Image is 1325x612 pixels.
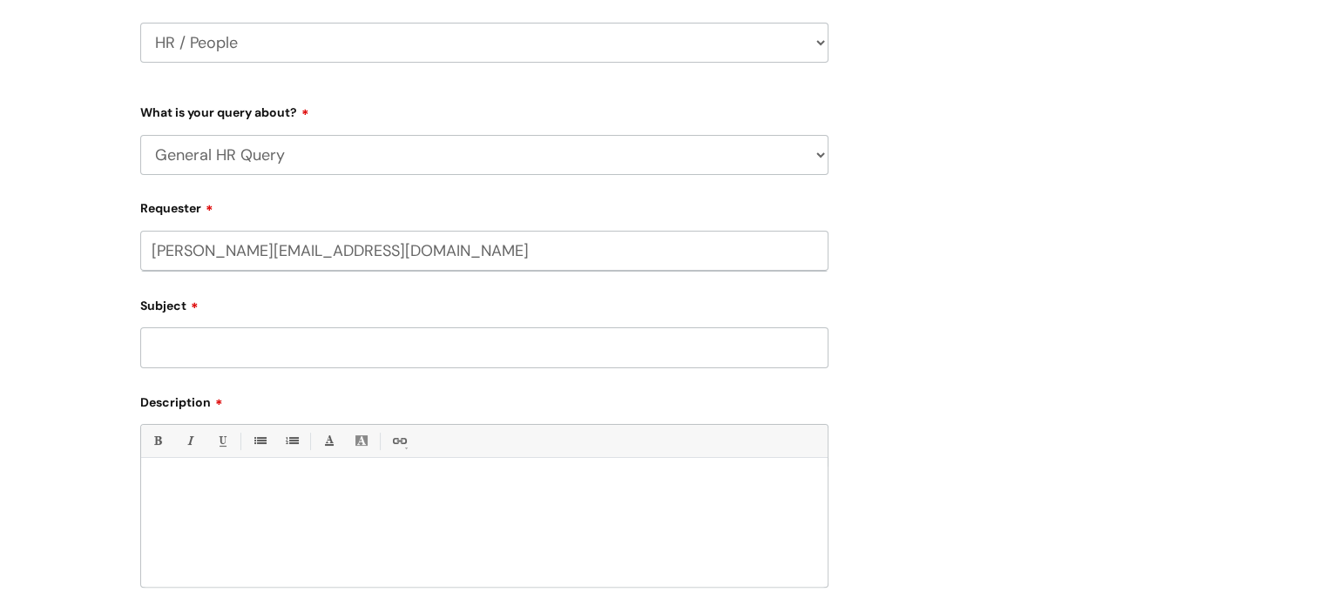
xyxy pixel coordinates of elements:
[281,430,302,452] a: 1. Ordered List (Ctrl-Shift-8)
[140,195,828,216] label: Requester
[140,99,828,120] label: What is your query about?
[388,430,409,452] a: Link
[140,271,828,311] input: Your Name
[211,430,233,452] a: Underline(Ctrl-U)
[179,430,200,452] a: Italic (Ctrl-I)
[350,430,372,452] a: Back Color
[146,430,168,452] a: Bold (Ctrl-B)
[140,389,828,410] label: Description
[140,231,828,271] input: Email
[248,430,270,452] a: • Unordered List (Ctrl-Shift-7)
[140,293,828,313] label: Subject
[318,430,340,452] a: Font Color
